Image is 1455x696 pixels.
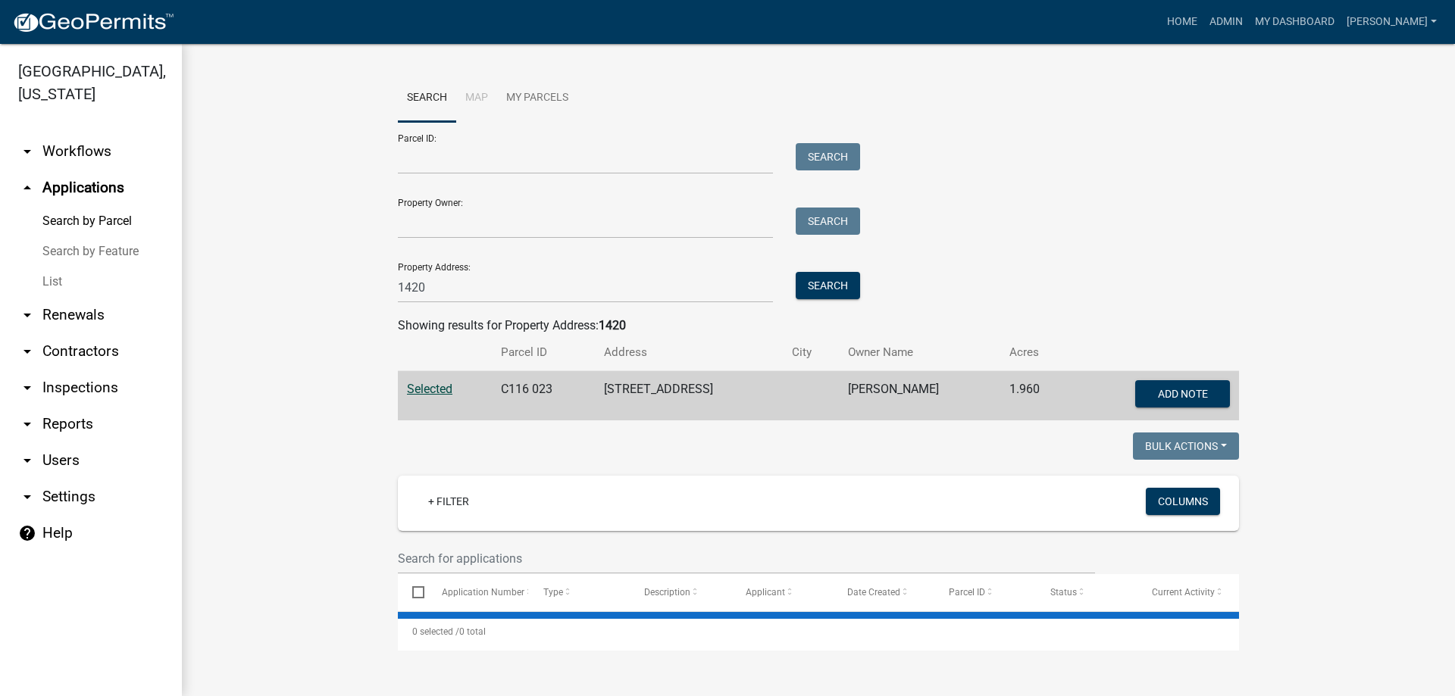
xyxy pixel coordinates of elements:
button: Bulk Actions [1133,432,1239,460]
i: arrow_drop_down [18,142,36,161]
td: C116 023 [492,371,595,421]
datatable-header-cell: Description [630,574,731,610]
span: Description [644,587,690,598]
span: Status [1050,587,1077,598]
a: [PERSON_NAME] [1341,8,1443,36]
td: [STREET_ADDRESS] [595,371,783,421]
datatable-header-cell: Applicant [731,574,833,610]
datatable-header-cell: Select [398,574,427,610]
i: arrow_drop_down [18,342,36,360]
datatable-header-cell: Parcel ID [934,574,1036,610]
span: Applicant [746,587,785,598]
span: Date Created [847,587,900,598]
a: My Parcels [497,74,577,123]
i: arrow_drop_down [18,379,36,397]
td: [PERSON_NAME] [839,371,1000,421]
a: My Dashboard [1249,8,1341,36]
datatable-header-cell: Type [528,574,630,610]
th: City [783,335,839,370]
span: Type [543,587,563,598]
datatable-header-cell: Current Activity [1137,574,1239,610]
div: 0 total [398,613,1239,651]
button: Add Note [1135,380,1230,407]
span: Current Activity [1152,587,1215,598]
i: arrow_drop_up [18,179,36,197]
div: Showing results for Property Address: [398,317,1239,335]
button: Columns [1146,488,1220,515]
span: Application Number [442,587,524,598]
strong: 1420 [599,318,626,332]
i: arrow_drop_down [18,306,36,324]
datatable-header-cell: Status [1036,574,1137,610]
datatable-header-cell: Date Created [833,574,934,610]
th: Parcel ID [492,335,595,370]
i: arrow_drop_down [18,488,36,506]
button: Search [796,272,860,299]
datatable-header-cell: Application Number [427,574,528,610]
a: Search [398,74,456,123]
i: help [18,524,36,542]
a: Admin [1203,8,1249,36]
span: 0 selected / [412,626,459,637]
i: arrow_drop_down [18,451,36,470]
th: Owner Name [839,335,1000,370]
span: Parcel ID [949,587,985,598]
a: Home [1161,8,1203,36]
button: Search [796,143,860,170]
td: 1.960 [1000,371,1072,421]
th: Acres [1000,335,1072,370]
a: + Filter [416,488,481,515]
input: Search for applications [398,543,1095,574]
a: Selected [407,382,452,396]
button: Search [796,208,860,235]
th: Address [595,335,783,370]
i: arrow_drop_down [18,415,36,433]
span: Add Note [1157,388,1207,400]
